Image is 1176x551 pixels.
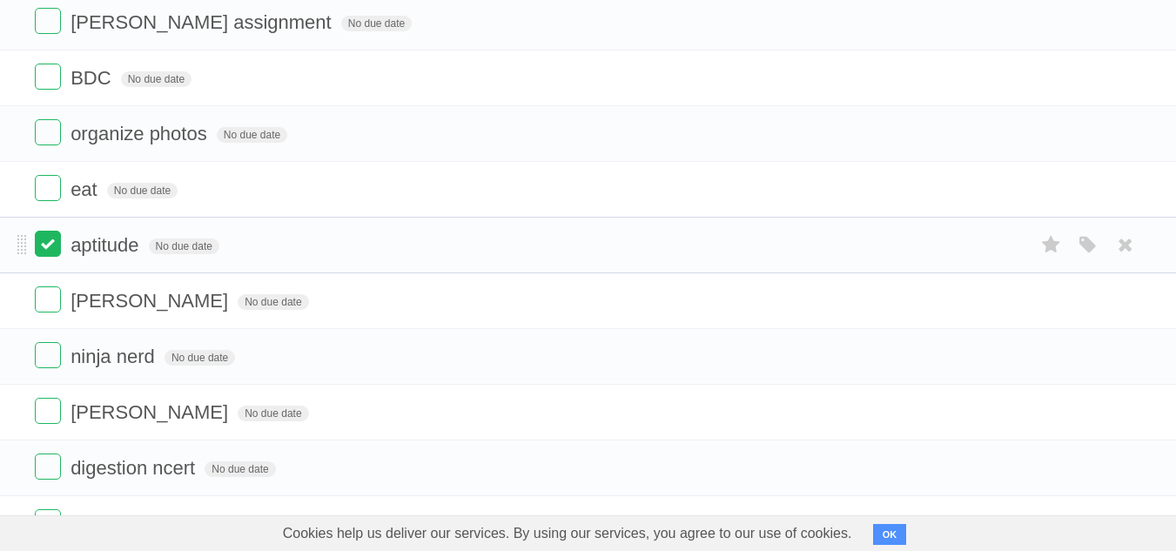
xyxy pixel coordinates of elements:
[35,119,61,145] label: Done
[71,401,232,423] span: [PERSON_NAME]
[35,398,61,424] label: Done
[71,11,336,33] span: [PERSON_NAME] assignment
[35,64,61,90] label: Done
[71,346,159,367] span: ninja nerd
[121,71,192,87] span: No due date
[71,290,232,312] span: [PERSON_NAME]
[35,231,61,257] label: Done
[35,8,61,34] label: Done
[149,239,219,254] span: No due date
[71,123,212,144] span: organize photos
[107,183,178,198] span: No due date
[35,342,61,368] label: Done
[35,175,61,201] label: Done
[35,286,61,312] label: Done
[165,350,235,366] span: No due date
[35,454,61,480] label: Done
[1035,231,1068,259] label: Star task
[265,516,870,551] span: Cookies help us deliver our services. By using our services, you agree to our use of cookies.
[205,461,275,477] span: No due date
[71,513,234,534] span: intro to psychology
[71,67,115,89] span: BDC
[341,16,412,31] span: No due date
[71,234,143,256] span: aptitude
[238,406,308,421] span: No due date
[238,294,308,310] span: No due date
[217,127,287,143] span: No due date
[71,178,102,200] span: eat
[35,509,61,535] label: Done
[71,457,199,479] span: digestion ncert
[873,524,907,545] button: OK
